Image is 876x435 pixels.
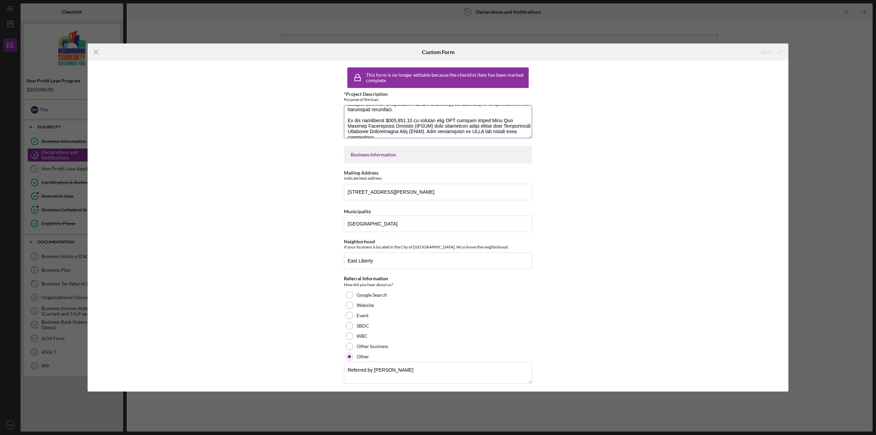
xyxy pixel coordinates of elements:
label: Municipality [344,208,371,214]
h6: Custom Form [422,49,454,55]
div: If your business is located in the City of [GEOGRAPHIC_DATA], let us know the neighbohood. [344,244,532,250]
div: Referral Information [344,276,532,281]
label: Event [357,313,369,318]
div: Purpose of the loan. [344,97,532,102]
button: Save [755,45,788,59]
div: This form is no longer editable because the checklist item has been marked complete [366,72,527,83]
label: Neighborhood [344,239,375,244]
textarea: Referred by [PERSON_NAME] [344,362,532,384]
label: Google Search [357,292,387,298]
div: Save [761,45,771,59]
div: How did you hear about us? [344,281,532,288]
label: *Project Description [344,91,388,97]
label: Website [357,303,374,308]
label: SBDC [357,323,369,329]
div: Indicate best address [344,176,532,181]
textarea: Loremi do sitametco adi elits doe tempori ut lab etdolor 8030 MAGN-aliqua enimadm veniamquis no E... [344,105,532,138]
label: Other business [357,344,388,349]
label: Mailing Address [344,170,378,176]
label: WBC [357,333,368,339]
div: Business Information [351,152,525,157]
label: Other [357,354,369,359]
